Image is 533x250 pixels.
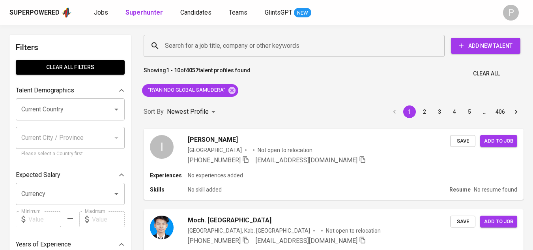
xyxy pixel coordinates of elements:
p: Talent Demographics [16,86,74,95]
img: 1b18ab33bbe901f5236cc352310df282.jpeg [150,216,174,239]
button: Go to page 5 [463,105,476,118]
button: Add to job [480,135,517,147]
b: Superhunter [125,9,163,16]
a: Jobs [94,8,110,18]
div: Expected Salary [16,167,125,183]
b: 4057 [186,67,198,73]
button: Go to page 406 [493,105,507,118]
h6: Filters [16,41,125,54]
button: Add to job [480,216,517,228]
span: GlintsGPT [265,9,292,16]
span: [EMAIL_ADDRESS][DOMAIN_NAME] [256,237,357,244]
a: Teams [229,8,249,18]
button: Go to page 2 [418,105,431,118]
nav: pagination navigation [387,105,524,118]
p: Skills [150,186,188,194]
button: Clear All [470,66,503,81]
div: [GEOGRAPHIC_DATA] [188,146,242,154]
div: … [478,108,491,116]
button: Go to page 4 [448,105,461,118]
p: Sort By [144,107,164,117]
span: "RYANINDO GLOBAL SAMUDERA" [142,86,230,94]
button: Save [450,135,475,147]
input: Value [92,211,125,227]
p: Experiences [150,171,188,179]
div: I [150,135,174,159]
span: Save [454,137,471,146]
button: Open [111,104,122,115]
div: P [503,5,519,21]
span: NEW [294,9,311,17]
span: Moch. [GEOGRAPHIC_DATA] [188,216,271,225]
p: Not open to relocation [326,227,381,235]
span: Jobs [94,9,108,16]
span: Teams [229,9,247,16]
button: Add New Talent [451,38,520,54]
span: Add New Talent [457,41,514,51]
a: GlintsGPT NEW [265,8,311,18]
button: Go to next page [510,105,522,118]
p: Not open to relocation [258,146,312,154]
button: Open [111,188,122,199]
a: Superpoweredapp logo [9,7,72,19]
div: "RYANINDO GLOBAL SAMUDERA" [142,84,238,97]
p: No skill added [188,186,222,194]
span: Clear All filters [22,62,118,72]
p: Newest Profile [167,107,209,117]
p: Resume [449,186,471,194]
span: Save [454,217,471,226]
a: Superhunter [125,8,165,18]
span: [EMAIL_ADDRESS][DOMAIN_NAME] [256,156,357,164]
b: 1 - 10 [166,67,180,73]
span: Candidates [180,9,211,16]
div: Superpowered [9,8,60,17]
input: Value [28,211,61,227]
p: Years of Experience [16,240,71,249]
span: Add to job [484,137,513,146]
div: Newest Profile [167,105,218,119]
button: Go to page 3 [433,105,446,118]
p: Please select a Country first [21,150,119,158]
button: Save [450,216,475,228]
p: No resume found [474,186,517,194]
button: page 1 [403,105,416,118]
p: Expected Salary [16,170,60,180]
p: Showing of talent profiles found [144,66,251,81]
span: Clear All [473,69,500,79]
button: Clear All filters [16,60,125,75]
div: [GEOGRAPHIC_DATA], Kab. [GEOGRAPHIC_DATA] [188,227,310,235]
a: I[PERSON_NAME][GEOGRAPHIC_DATA]Not open to relocation[PHONE_NUMBER] [EMAIL_ADDRESS][DOMAIN_NAME] ... [144,129,524,200]
span: [PERSON_NAME] [188,135,238,145]
p: No experiences added [188,171,243,179]
div: Talent Demographics [16,83,125,98]
span: Add to job [484,217,513,226]
span: [PHONE_NUMBER] [188,156,241,164]
a: Candidates [180,8,213,18]
img: app logo [61,7,72,19]
span: [PHONE_NUMBER] [188,237,241,244]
